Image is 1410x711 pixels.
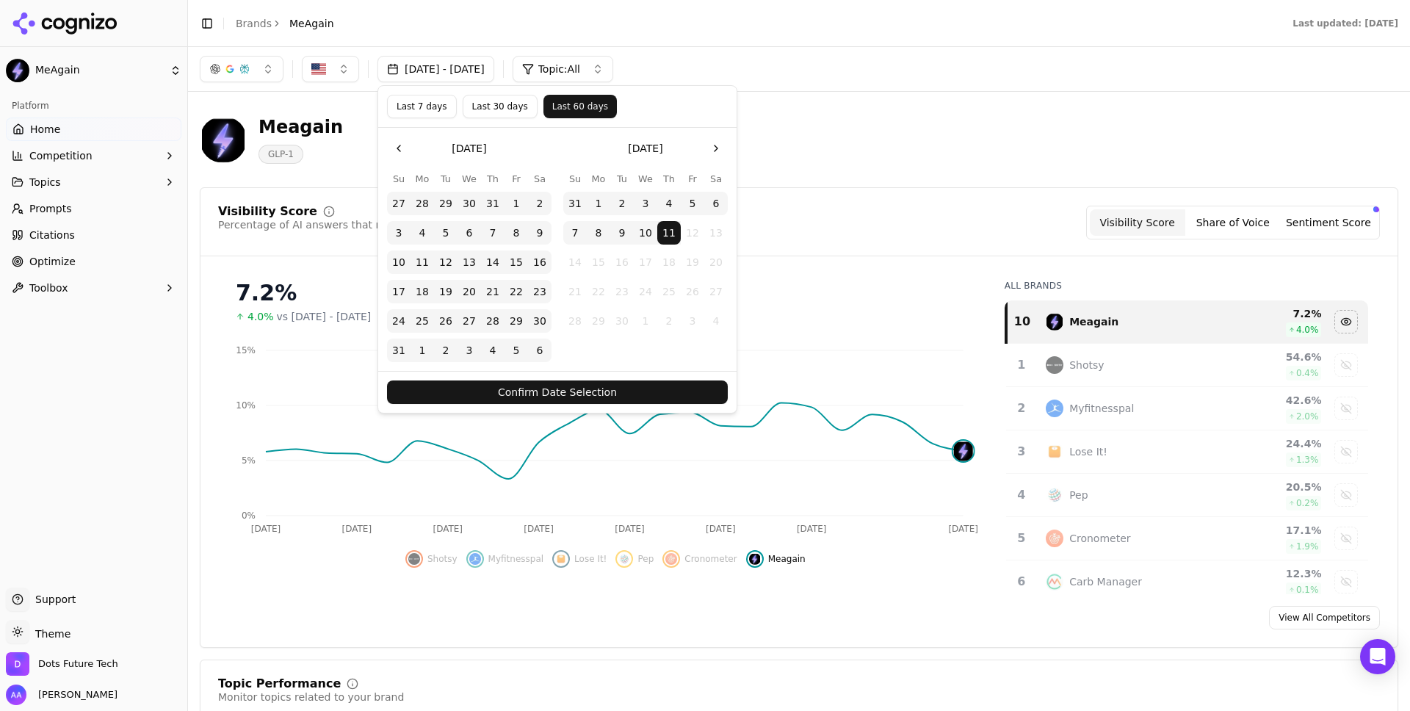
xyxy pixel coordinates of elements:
[1069,531,1130,546] div: Cronometer
[277,309,372,324] span: vs [DATE] - [DATE]
[1012,400,1032,417] div: 2
[704,137,728,160] button: Go to the Next Month
[1227,393,1321,408] div: 42.6 %
[247,309,274,324] span: 4.0%
[218,678,341,690] div: Topic Performance
[768,553,806,565] span: Meagain
[1046,443,1063,461] img: lose it!
[387,339,411,362] button: Sunday, August 31st, 2025, selected
[6,197,181,220] a: Prompts
[505,172,528,186] th: Friday
[387,137,411,160] button: Go to the Previous Month
[1334,397,1358,420] button: Show myfitnesspal data
[434,172,458,186] th: Tuesday
[29,592,76,607] span: Support
[528,192,552,215] button: Saturday, August 2nd, 2025, selected
[29,628,70,640] span: Theme
[1227,306,1321,321] div: 7.2 %
[242,455,256,466] tspan: 5%
[1227,350,1321,364] div: 54.6 %
[434,280,458,303] button: Tuesday, August 19th, 2025, selected
[469,553,481,565] img: myfitnesspal
[6,118,181,141] a: Home
[505,339,528,362] button: Friday, September 5th, 2025, selected
[555,553,567,565] img: lose it!
[6,652,29,676] img: Dots Future Tech
[634,172,657,186] th: Wednesday
[29,281,68,295] span: Toolbox
[704,172,728,186] th: Saturday
[1046,530,1063,547] img: cronometer
[481,250,505,274] button: Thursday, August 14th, 2025, selected
[218,690,404,704] div: Monitor topics related to your brand
[618,553,630,565] img: pep
[6,170,181,194] button: Topics
[706,524,736,534] tspan: [DATE]
[1006,300,1368,344] tr: 10meagainMeagain7.2%4.0%Hide meagain data
[610,221,634,245] button: Tuesday, September 9th, 2025, selected
[563,192,587,215] button: Sunday, August 31st, 2025, selected
[236,16,334,31] nav: breadcrumb
[387,192,411,215] button: Sunday, July 27th, 2025, selected
[458,250,481,274] button: Wednesday, August 13th, 2025, selected
[1227,566,1321,581] div: 12.3 %
[1296,541,1319,552] span: 1.9 %
[218,206,317,217] div: Visibility Score
[528,250,552,274] button: Saturday, August 16th, 2025, selected
[236,345,256,355] tspan: 15%
[1006,560,1368,604] tr: 6carb managerCarb Manager12.3%0.1%Show carb manager data
[411,339,434,362] button: Monday, September 1st, 2025, selected
[1046,400,1063,417] img: myfitnesspal
[251,524,281,534] tspan: [DATE]
[505,192,528,215] button: Friday, August 1st, 2025, selected
[387,172,411,186] th: Sunday
[434,339,458,362] button: Tuesday, September 2nd, 2025, selected
[1281,209,1376,236] button: Sentiment Score
[528,280,552,303] button: Saturday, August 23rd, 2025, selected
[634,192,657,215] button: Wednesday, September 3rd, 2025, selected
[311,62,326,76] img: US
[387,280,411,303] button: Sunday, August 17th, 2025, selected
[411,172,434,186] th: Monday
[481,339,505,362] button: Thursday, September 4th, 2025, selected
[1012,530,1032,547] div: 5
[258,115,343,139] div: Meagain
[538,62,580,76] span: Topic: All
[505,221,528,245] button: Friday, August 8th, 2025, selected
[610,172,634,186] th: Tuesday
[1046,486,1063,504] img: pep
[427,553,458,565] span: Shotsy
[587,192,610,215] button: Monday, September 1st, 2025, selected
[458,280,481,303] button: Wednesday, August 20th, 2025, selected
[387,172,552,362] table: August 2025
[411,280,434,303] button: Monday, August 18th, 2025, selected
[528,221,552,245] button: Saturday, August 9th, 2025, selected
[1046,356,1063,374] img: shotsy
[289,16,334,31] span: MeAgain
[488,553,544,565] span: Myfitnesspal
[387,221,411,245] button: Sunday, August 3rd, 2025, selected
[1296,497,1319,509] span: 0.2 %
[1012,356,1032,374] div: 1
[1334,570,1358,593] button: Show carb manager data
[610,192,634,215] button: Tuesday, September 2nd, 2025, selected
[615,524,645,534] tspan: [DATE]
[528,172,552,186] th: Saturday
[1006,344,1368,387] tr: 1shotsyShotsy54.6%0.4%Show shotsy data
[434,192,458,215] button: Tuesday, July 29th, 2025, selected
[574,553,607,565] span: Lose It!
[657,172,681,186] th: Thursday
[481,221,505,245] button: Thursday, August 7th, 2025, selected
[481,192,505,215] button: Thursday, July 31st, 2025, selected
[29,175,61,190] span: Topics
[434,250,458,274] button: Tuesday, August 12th, 2025, selected
[1069,574,1142,589] div: Carb Manager
[505,280,528,303] button: Friday, August 22nd, 2025, selected
[657,221,681,245] button: Today, Thursday, September 11th, 2025, selected
[749,553,761,565] img: meagain
[236,280,975,306] div: 7.2%
[458,192,481,215] button: Wednesday, July 30th, 2025, selected
[1296,584,1319,596] span: 0.1 %
[1185,209,1281,236] button: Share of Voice
[387,380,728,404] button: Confirm Date Selection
